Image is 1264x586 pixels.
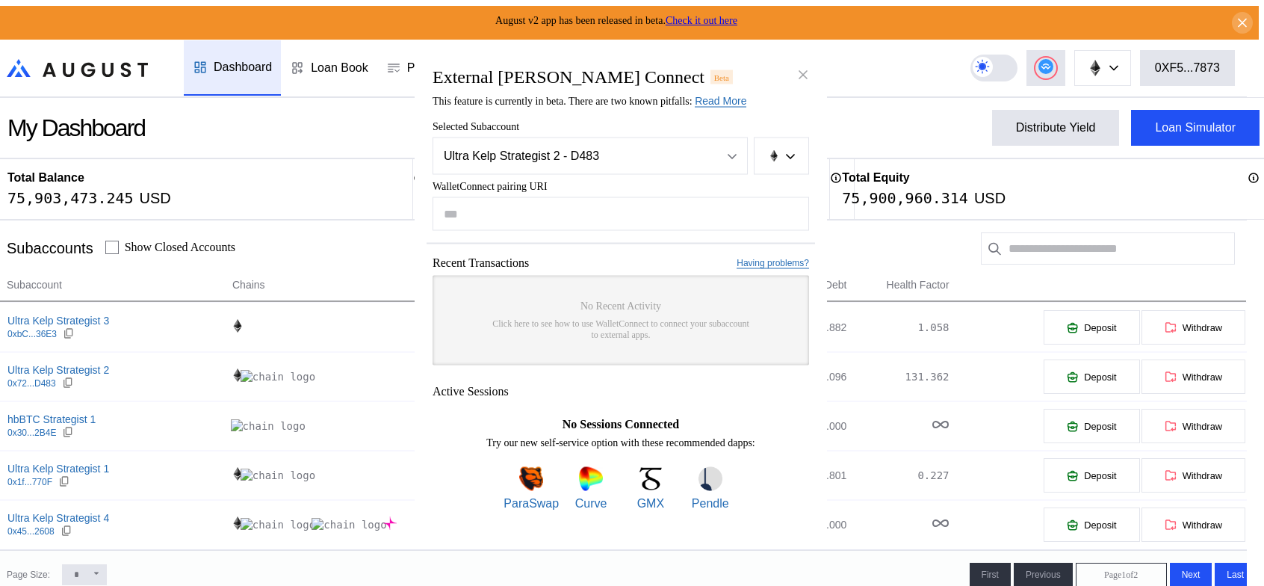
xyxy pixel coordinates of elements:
[887,277,949,293] span: Health Factor
[433,138,748,175] button: Open menu
[1087,60,1103,76] img: chain logo
[125,241,235,254] label: Show Closed Accounts
[666,15,737,26] a: Check it out here
[563,467,619,511] a: CurveCurve
[7,314,109,327] div: Ultra Kelp Strategist 3
[433,276,809,366] a: No Recent ActivityClick here to see how to use WalletConnect to connect your subaccount to extern...
[492,318,749,341] span: Click here to see how to use WalletConnect to connect your subaccount to external apps.
[1155,61,1220,75] div: 0XF5...7873
[312,518,386,531] img: chain logo
[214,61,272,74] div: Dashboard
[580,300,661,312] span: No Recent Activity
[1084,470,1116,481] span: Deposit
[1084,371,1116,383] span: Deposit
[444,149,704,163] div: Ultra Kelp Strategist 2 - D483
[737,257,809,268] a: Having problems?
[982,570,999,580] span: First
[7,477,52,487] div: 0x1f...770F
[754,138,809,175] button: chain logo
[7,526,55,537] div: 0x45...2608
[791,63,815,87] button: close modal
[1183,371,1222,383] span: Withdraw
[639,467,663,491] img: GMX
[563,418,679,431] span: No Sessions Connected
[7,462,109,475] div: Ultra Kelp Strategist 1
[710,70,733,84] div: Beta
[231,319,244,333] img: chain logo
[7,413,96,426] div: hbBTC Strategist 1
[7,171,84,185] h2: Total Balance
[7,114,145,142] div: My Dashboard
[7,363,109,377] div: Ultra Kelp Strategist 2
[1016,121,1096,135] div: Distribute Yield
[1182,570,1201,580] span: Next
[623,467,678,511] a: GMXGMX
[383,516,397,530] img: chain logo
[433,67,704,87] h2: External [PERSON_NAME] Connect
[232,277,265,293] span: Chains
[241,469,315,482] img: chain logo
[1104,570,1138,581] span: Page 1 of 2
[847,352,949,401] td: 131.362
[504,497,559,511] span: ParaSwap
[504,467,559,511] a: ParaSwapParaSwap
[7,428,56,438] div: 0x30...2B4E
[683,467,738,511] a: PendlePendle
[433,256,529,270] span: Recent Transactions
[1183,421,1222,432] span: Withdraw
[575,497,607,511] span: Curve
[698,467,722,491] img: Pendle
[1183,519,1222,531] span: Withdraw
[433,121,809,133] span: Selected Subaccount
[7,189,134,207] div: 75,903,473.245
[486,437,755,449] span: Try our new self-service option with these recommended dapps:
[1084,519,1116,531] span: Deposit
[847,451,949,500] td: 0.227
[825,277,847,293] span: Debt
[241,370,315,383] img: chain logo
[231,516,244,530] img: chain logo
[7,511,109,525] div: Ultra Kelp Strategist 4
[7,240,93,257] div: Subaccounts
[231,368,244,382] img: chain logo
[495,15,737,26] span: August v2 app has been released in beta.
[1084,421,1116,432] span: Deposit
[407,61,472,75] div: Permissions
[7,329,57,339] div: 0xbC...36E3
[433,181,809,193] span: WalletConnect pairing URI
[637,497,664,511] span: GMX
[768,150,780,162] img: chain logo
[974,189,1006,207] div: USD
[1026,570,1061,580] span: Previous
[519,467,543,491] img: ParaSwap
[433,385,509,398] span: Active Sessions
[433,96,746,107] span: This feature is currently in beta. There are two known pitfalls:
[1084,322,1116,333] span: Deposit
[579,467,603,491] img: Curve
[1183,470,1222,481] span: Withdraw
[1155,121,1236,135] div: Loan Simulator
[7,277,62,293] span: Subaccount
[231,467,244,481] img: chain logo
[241,518,315,531] img: chain logo
[692,497,729,511] span: Pendle
[842,171,909,185] h2: Total Equity
[231,419,306,433] img: chain logo
[7,378,56,389] div: 0x72...D483
[695,95,746,108] a: Read More
[1183,322,1222,333] span: Withdraw
[140,189,171,207] div: USD
[847,303,949,352] td: 1.058
[7,570,50,580] div: Page Size:
[1227,570,1244,580] span: Last
[842,189,968,207] div: 75,900,960.314
[311,61,368,75] div: Loan Book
